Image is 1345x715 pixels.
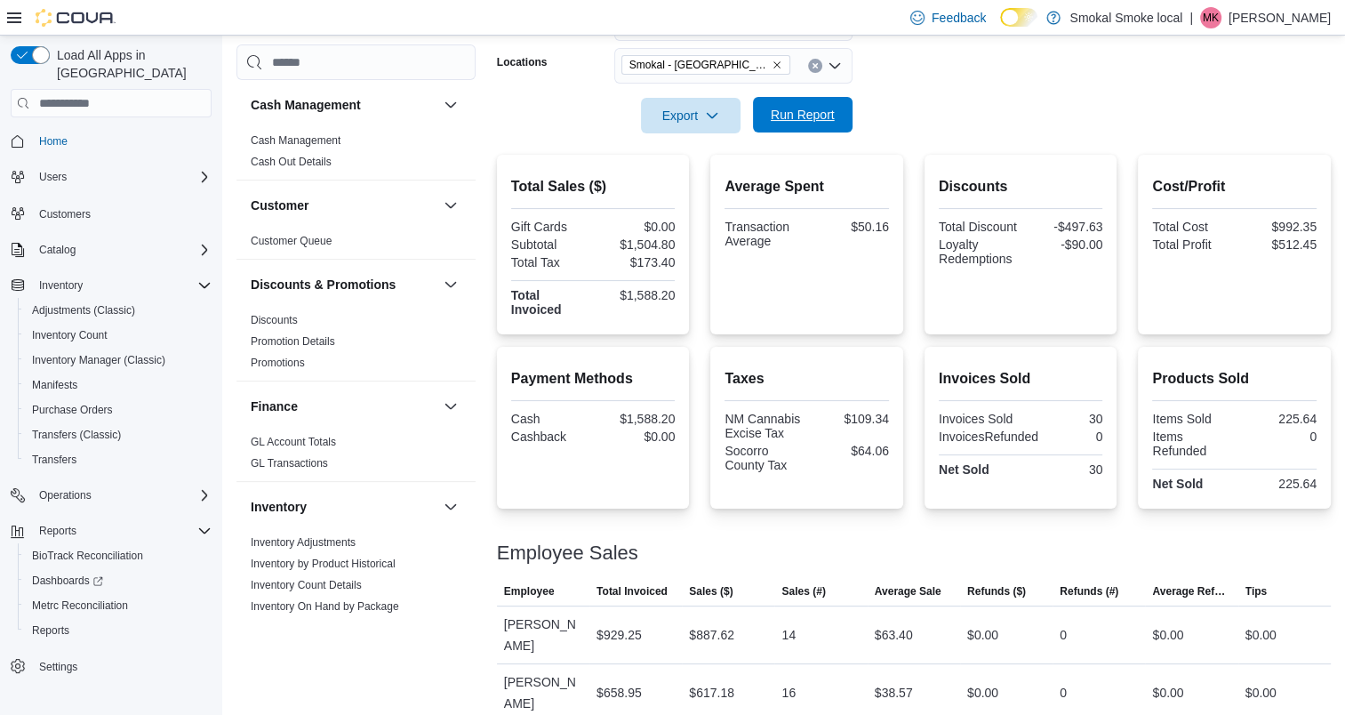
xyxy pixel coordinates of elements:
div: $173.40 [596,255,675,269]
span: Settings [32,655,212,678]
button: Export [641,98,741,133]
button: Catalog [32,239,83,261]
button: Inventory [4,273,219,298]
span: Sales ($) [689,584,733,599]
a: Manifests [25,374,84,396]
span: Average Sale [875,584,941,599]
span: Settings [39,660,77,674]
button: Metrc Reconciliation [18,593,219,618]
div: -$497.63 [1024,220,1102,234]
div: Customer [236,230,476,259]
span: Dashboards [25,570,212,591]
h2: Payment Methods [511,368,676,390]
div: 0 [1045,430,1102,444]
strong: Net Sold [1152,477,1203,491]
div: 0 [1060,624,1067,646]
div: Transaction Average [725,220,803,248]
a: GL Account Totals [251,436,336,448]
button: Discounts & Promotions [251,276,436,293]
span: Average Refund [1152,584,1230,599]
a: Cash Out Details [251,156,332,168]
h3: Cash Management [251,96,361,114]
a: Home [32,131,75,152]
button: Transfers [18,447,219,472]
div: Total Cost [1152,220,1230,234]
a: Inventory by Product Historical [251,558,396,570]
span: Reports [32,520,212,542]
button: Inventory [251,498,436,516]
div: Total Discount [939,220,1017,234]
button: Users [32,166,74,188]
input: Dark Mode [1000,8,1037,27]
div: $109.34 [811,412,889,426]
h2: Average Spent [725,176,889,197]
h2: Total Sales ($) [511,176,676,197]
button: Finance [251,398,436,415]
div: $0.00 [1152,682,1183,703]
span: BioTrack Reconciliation [32,549,143,563]
span: Sales (#) [781,584,825,599]
span: Reports [39,524,76,538]
div: $929.25 [596,624,642,646]
button: Settings [4,654,219,679]
div: -$90.00 [1024,237,1102,252]
a: Customer Queue [251,235,332,247]
div: 16 [781,682,796,703]
div: 14 [781,624,796,646]
button: Catalog [4,237,219,262]
span: Export [652,98,730,133]
div: $63.40 [875,624,913,646]
p: | [1189,7,1193,28]
span: Metrc Reconciliation [25,595,212,616]
span: Inventory On Hand by Package [251,599,399,614]
img: Cova [36,9,116,27]
span: Discounts [251,313,298,327]
div: Gift Cards [511,220,589,234]
h2: Invoices Sold [939,368,1103,390]
span: Tips [1245,584,1267,599]
span: Run Report [771,106,835,124]
button: Customer [440,195,461,216]
span: Inventory [32,275,212,296]
span: Inventory Count Details [251,578,362,592]
div: $64.06 [811,444,889,458]
div: $658.95 [596,682,642,703]
a: Settings [32,656,84,678]
span: Total Invoiced [596,584,668,599]
button: Open list of options [828,59,842,73]
button: Manifests [18,373,219,398]
a: Inventory Manager (Classic) [25,349,172,371]
span: Dashboards [32,574,103,588]
span: Purchase Orders [25,399,212,421]
span: Inventory Count [25,325,212,346]
span: Refunds (#) [1060,584,1118,599]
a: Inventory Adjustments [251,536,356,549]
span: Transfers [25,449,212,470]
div: Socorro County Tax [725,444,803,472]
strong: Total Invoiced [511,288,562,317]
div: Cash [511,412,589,426]
span: Manifests [25,374,212,396]
div: 30 [1024,412,1102,426]
span: Users [39,170,67,184]
button: Discounts & Promotions [440,274,461,295]
div: Invoices Sold [939,412,1017,426]
a: Customers [32,204,98,225]
span: Dark Mode [1000,27,1001,28]
span: Home [39,134,68,149]
div: $1,588.20 [596,288,675,302]
div: Items Refunded [1152,430,1230,458]
button: Inventory Manager (Classic) [18,348,219,373]
span: Promotions [251,356,305,370]
span: Customer Queue [251,234,332,248]
a: Dashboards [25,570,110,591]
h3: Employee Sales [497,542,638,564]
span: Catalog [32,239,212,261]
span: Inventory Manager (Classic) [32,353,165,367]
span: Promotion Details [251,334,335,349]
div: $617.18 [689,682,734,703]
button: Customers [4,200,219,226]
a: Dashboards [18,568,219,593]
strong: Net Sold [939,462,989,477]
button: Purchase Orders [18,398,219,422]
